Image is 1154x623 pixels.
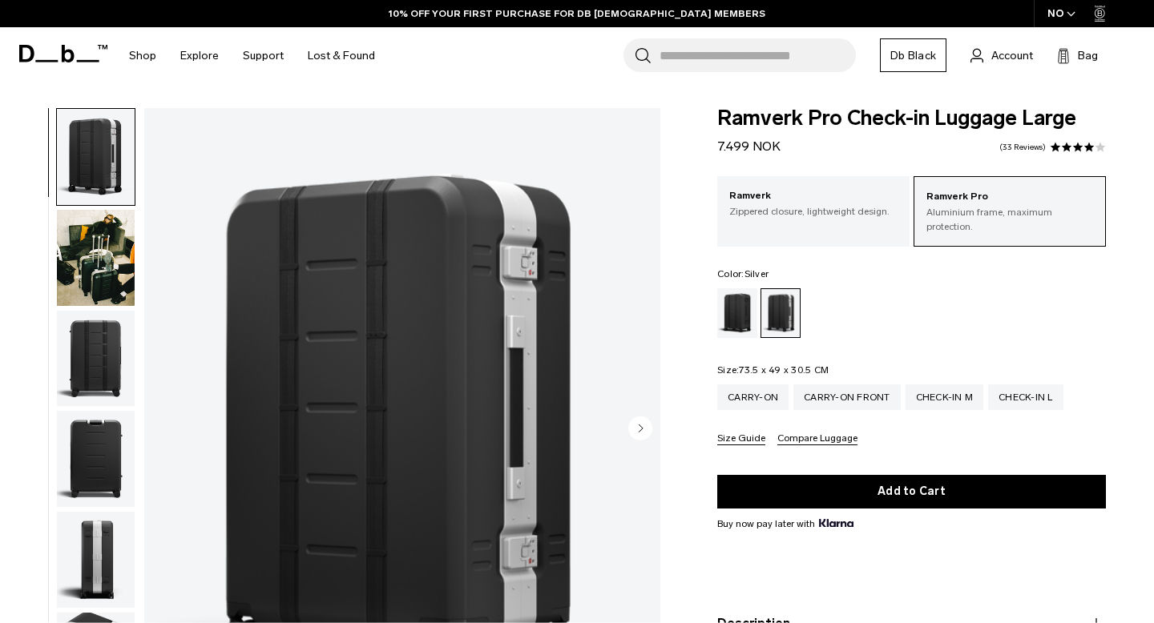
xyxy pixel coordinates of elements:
[717,433,765,445] button: Size Guide
[180,27,219,84] a: Explore
[1057,46,1098,65] button: Bag
[308,27,375,84] a: Lost & Found
[628,416,652,444] button: Next slide
[880,38,946,72] a: Db Black
[739,364,829,376] span: 73.5 x 49 x 30.5 CM
[57,210,135,306] img: Ramverk Pro Check-in Luggage Large Silver
[57,411,135,507] img: Ramverk Pro Check-in Luggage Large Silver
[57,512,135,608] img: Ramverk Pro Check-in Luggage Large Silver
[793,384,901,410] a: Carry-on Front
[926,205,1093,234] p: Aluminium frame, maximum protection.
[57,311,135,407] img: Ramverk Pro Check-in Luggage Large Silver
[717,139,781,154] span: 7.499 NOK
[56,108,135,206] button: Ramverk Pro Check-in Luggage Large Silver
[57,109,135,205] img: Ramverk Pro Check-in Luggage Large Silver
[777,433,857,445] button: Compare Luggage
[970,46,1033,65] a: Account
[129,27,156,84] a: Shop
[717,516,853,531] span: Buy now pay later with
[761,288,801,338] a: Silver
[906,384,984,410] a: Check-in M
[717,269,769,279] legend: Color:
[1078,47,1098,64] span: Bag
[243,27,284,84] a: Support
[56,410,135,508] button: Ramverk Pro Check-in Luggage Large Silver
[729,188,898,204] p: Ramverk
[717,475,1106,508] button: Add to Cart
[999,143,1046,151] a: 33 reviews
[988,384,1063,410] a: Check-in L
[717,384,789,410] a: Carry-on
[926,189,1093,205] p: Ramverk Pro
[717,288,757,338] a: Black Out
[819,519,853,527] img: {"height" => 20, "alt" => "Klarna"}
[991,47,1033,64] span: Account
[56,209,135,307] button: Ramverk Pro Check-in Luggage Large Silver
[744,268,769,279] span: Silver
[717,365,829,375] legend: Size:
[717,108,1106,129] span: Ramverk Pro Check-in Luggage Large
[389,6,765,21] a: 10% OFF YOUR FIRST PURCHASE FOR DB [DEMOGRAPHIC_DATA] MEMBERS
[56,511,135,609] button: Ramverk Pro Check-in Luggage Large Silver
[117,27,387,84] nav: Main Navigation
[56,310,135,408] button: Ramverk Pro Check-in Luggage Large Silver
[729,204,898,219] p: Zippered closure, lightweight design.
[717,176,910,231] a: Ramverk Zippered closure, lightweight design.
